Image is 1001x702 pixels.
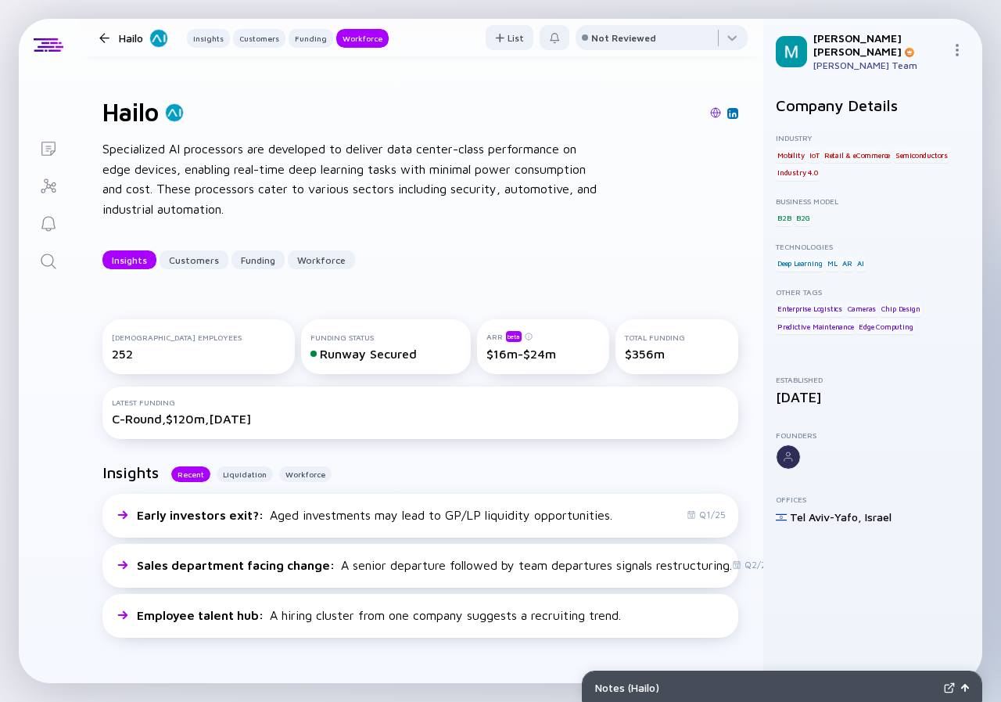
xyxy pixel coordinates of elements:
[857,319,914,334] div: Edge Computing
[112,347,285,361] div: 252
[776,287,970,297] div: Other Tags
[187,29,230,48] button: Insights
[336,29,389,48] button: Workforce
[865,510,892,524] div: Israel
[776,165,820,181] div: Industry 4.0
[776,512,787,523] img: Israel Flag
[846,301,878,317] div: Cameras
[506,331,522,342] div: beta
[729,110,737,117] img: Hailo Linkedin Page
[217,466,273,482] button: Liquidation
[233,29,285,48] button: Customers
[813,31,945,58] div: [PERSON_NAME] [PERSON_NAME]
[160,250,228,269] button: Customers
[776,495,970,504] div: Offices
[119,28,168,48] div: Hailo
[776,196,970,206] div: Business Model
[625,333,729,342] div: Total Funding
[288,248,355,272] div: Workforce
[112,398,729,407] div: Latest Funding
[595,681,938,694] div: Notes ( Hailo )
[336,31,389,46] div: Workforce
[795,211,811,226] div: B2G
[19,166,77,203] a: Investor Map
[289,29,333,48] button: Funding
[894,147,949,163] div: Semiconductors
[732,559,772,571] div: Q2/24
[486,347,600,361] div: $16m-$24m
[19,241,77,279] a: Search
[776,319,856,334] div: Predictive Maintenance
[102,463,159,481] h2: Insights
[961,684,969,692] img: Open Notes
[102,250,156,269] button: Insights
[310,347,461,361] div: Runway Secured
[19,203,77,241] a: Reminders
[137,608,267,622] span: Employee talent hub :
[171,466,210,482] button: Recent
[486,330,600,342] div: ARR
[137,608,621,622] div: A hiring cluster from one company suggests a recruiting trend.
[813,59,945,71] div: [PERSON_NAME] Team
[486,26,533,50] div: List
[687,509,726,520] div: Q1/25
[137,558,732,572] div: A senior departure followed by team departures signals restructuring.
[776,36,807,67] img: Mordechai Profile Picture
[776,375,970,384] div: Established
[710,107,721,118] img: Hailo Website
[880,301,922,317] div: Chip Design
[841,256,854,272] div: AR
[808,147,820,163] div: IoT
[137,508,267,522] span: Early investors exit? :
[790,510,862,524] div: Tel Aviv-Yafo ,
[288,250,355,269] button: Workforce
[776,301,844,317] div: Enterprise Logistics
[856,256,866,272] div: AI
[112,333,285,342] div: [DEMOGRAPHIC_DATA] Employees
[776,96,970,114] h2: Company Details
[137,558,338,572] span: Sales department facing change :
[137,508,612,522] div: Aged investments may lead to GP/LP liquidity opportunities.
[486,25,533,50] button: List
[776,256,823,272] div: Deep Learning
[310,333,461,342] div: Funding Status
[102,139,603,219] div: Specialized AI processors are developed to deliver data center-class performance on edge devices,...
[233,31,285,46] div: Customers
[112,412,729,426] div: C-Round, $120m, [DATE]
[776,242,970,251] div: Technologies
[776,430,970,440] div: Founders
[231,250,285,269] button: Funding
[591,32,656,44] div: Not Reviewed
[944,682,955,693] img: Expand Notes
[776,389,970,405] div: [DATE]
[279,466,332,482] button: Workforce
[289,31,333,46] div: Funding
[776,211,792,226] div: B2B
[826,256,839,272] div: ML
[102,248,156,272] div: Insights
[776,147,805,163] div: Mobility
[951,44,963,56] img: Menu
[19,128,77,166] a: Lists
[625,347,729,361] div: $356m
[823,147,892,163] div: Retail & eCommerce
[187,31,230,46] div: Insights
[160,248,228,272] div: Customers
[231,248,285,272] div: Funding
[776,133,970,142] div: Industry
[102,97,159,127] h1: Hailo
